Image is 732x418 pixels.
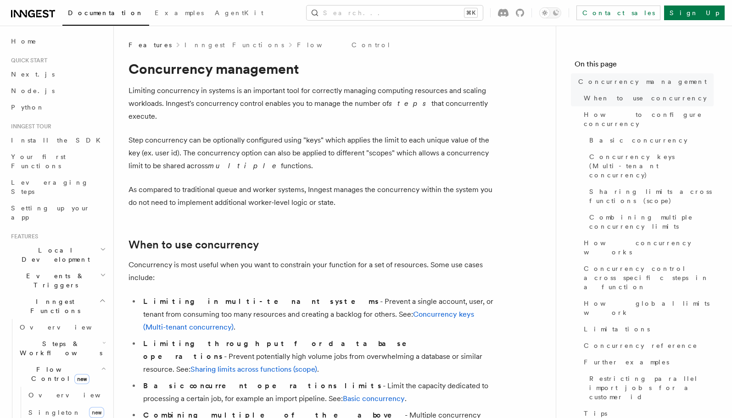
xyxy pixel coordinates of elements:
span: Sharing limits across functions (scope) [589,187,714,205]
a: Restricting parallel import jobs for a customer id [586,370,714,405]
span: Combining multiple concurrency limits [589,213,714,231]
a: Home [7,33,108,49]
span: Home [11,37,37,46]
li: - Prevent potentially high volume jobs from overwhelming a database or similar resource. See: . [140,337,496,376]
span: Further examples [584,357,669,367]
a: Concurrency keys (Multi-tenant concurrency) [586,148,714,183]
p: Concurrency is most useful when you want to constrain your function for a set of resources. Some ... [129,258,496,284]
span: Features [129,40,172,49]
span: Singleton [28,409,81,416]
span: Documentation [68,9,144,16]
span: Next.js [11,71,55,78]
a: Contact sales [576,5,660,20]
span: Basic concurrency [589,136,687,145]
a: Node.js [7,82,108,99]
span: Leveraging Steps [11,179,89,195]
a: Further examples [580,354,714,370]
button: Search...⌘K [307,5,483,20]
a: Sharing limits across functions (scope) [190,365,317,374]
span: When to use concurrency [584,93,707,103]
button: Inngest Functions [7,293,108,319]
span: Setting up your app [11,204,90,221]
a: How global limits work [580,295,714,321]
span: Flow Control [16,365,101,383]
span: How concurrency works [584,238,714,257]
span: Limitations [584,324,650,334]
a: Next.js [7,66,108,82]
a: Overview [25,387,108,403]
span: Overview [20,324,114,331]
button: Local Development [7,242,108,268]
a: How to configure concurrency [580,106,714,132]
button: Toggle dark mode [539,7,561,18]
a: AgentKit [209,3,269,25]
li: - Limit the capacity dedicated to processing a certain job, for example an import pipeline. See: . [140,379,496,405]
a: How concurrency works [580,235,714,260]
button: Steps & Workflows [16,335,108,361]
span: Your first Functions [11,153,66,170]
span: Features [7,233,38,240]
span: Examples [155,9,204,16]
span: Concurrency management [578,77,707,86]
strong: Basic concurrent operations limits [143,381,383,390]
a: Install the SDK [7,132,108,148]
a: Limitations [580,321,714,337]
span: Events & Triggers [7,271,100,290]
a: Concurrency reference [580,337,714,354]
a: When to use concurrency [580,90,714,106]
span: Install the SDK [11,137,106,144]
a: Flow Control [297,40,391,49]
a: Inngest Functions [184,40,284,49]
a: Sign Up [664,5,725,20]
span: AgentKit [215,9,263,16]
a: Python [7,99,108,115]
a: Examples [149,3,209,25]
span: Tips [584,409,607,418]
a: Documentation [62,3,149,26]
span: Inngest tour [7,123,51,130]
span: Concurrency control across specific steps in a function [584,264,714,291]
strong: Limiting in multi-tenant systems [143,297,380,306]
span: Local Development [7,246,100,264]
span: How to configure concurrency [584,110,714,128]
span: Quick start [7,57,47,64]
span: Node.js [11,87,55,94]
em: multiple [208,161,281,170]
p: Limiting concurrency in systems is an important tool for correctly managing computing resources a... [129,84,496,123]
strong: Limiting throughput for database operations [143,339,419,361]
span: Concurrency reference [584,341,698,350]
a: Your first Functions [7,148,108,174]
span: Python [11,104,45,111]
a: When to use concurrency [129,238,259,251]
em: steps [389,99,431,108]
kbd: ⌘K [464,8,477,17]
h4: On this page [575,59,714,73]
span: Restricting parallel import jobs for a customer id [589,374,714,401]
span: Inngest Functions [7,297,99,315]
li: - Prevent a single account, user, or tenant from consuming too many resources and creating a back... [140,295,496,334]
button: Events & Triggers [7,268,108,293]
p: As compared to traditional queue and worker systems, Inngest manages the concurrency within the s... [129,183,496,209]
span: Concurrency keys (Multi-tenant concurrency) [589,152,714,180]
a: Concurrency control across specific steps in a function [580,260,714,295]
p: Step concurrency can be optionally configured using "keys" which applies the limit to each unique... [129,134,496,172]
span: Steps & Workflows [16,339,102,357]
span: Overview [28,391,123,399]
span: new [74,374,89,384]
a: Sharing limits across functions (scope) [586,183,714,209]
a: Setting up your app [7,200,108,225]
a: Combining multiple concurrency limits [586,209,714,235]
span: How global limits work [584,299,714,317]
h1: Concurrency management [129,60,496,77]
a: Leveraging Steps [7,174,108,200]
a: Concurrency management [575,73,714,90]
a: Basic concurrency [586,132,714,148]
span: new [89,407,104,418]
a: Overview [16,319,108,335]
a: Basic concurrency [343,394,405,403]
button: Flow Controlnew [16,361,108,387]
